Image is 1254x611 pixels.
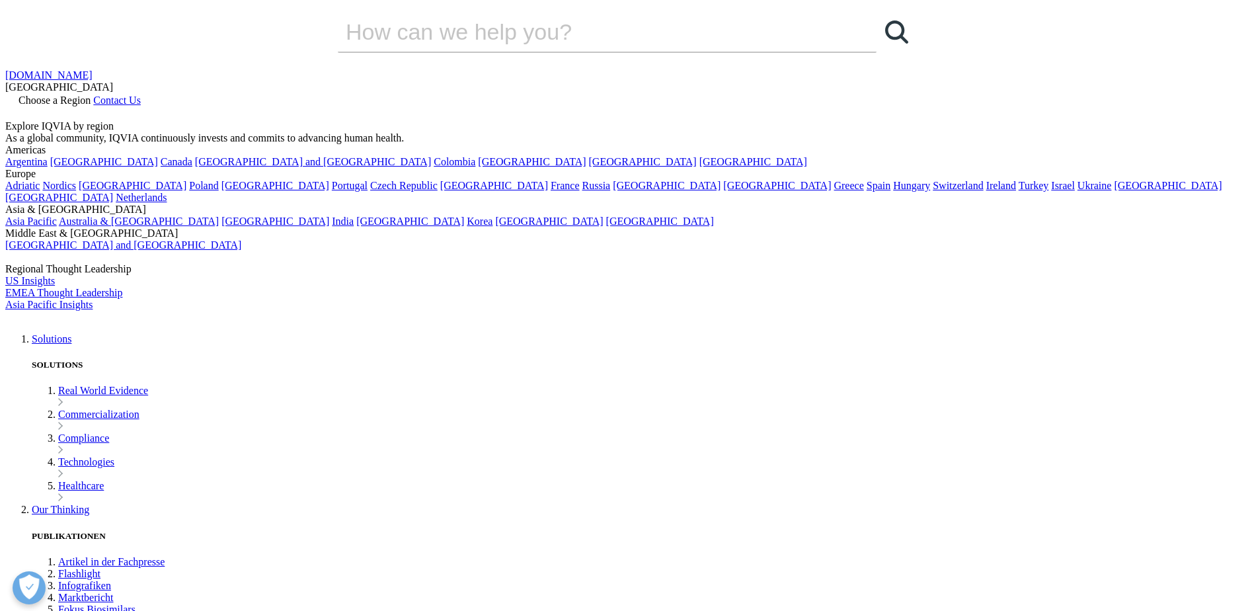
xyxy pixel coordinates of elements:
a: Spain [867,180,890,191]
a: [GEOGRAPHIC_DATA] [613,180,721,191]
span: Choose a Region [19,95,91,106]
a: Contact Us [93,95,141,106]
a: Portugal [332,180,368,191]
a: Czech Republic [370,180,438,191]
div: Regional Thought Leadership [5,263,1249,275]
a: Poland [189,180,218,191]
a: Commercialization [58,409,139,420]
a: [GEOGRAPHIC_DATA] [1114,180,1222,191]
a: Turkey [1019,180,1049,191]
a: [GEOGRAPHIC_DATA] and [GEOGRAPHIC_DATA] [5,239,241,251]
a: Flashlight [58,568,100,579]
a: Korea [467,216,492,227]
a: Artikel in der Fachpresse [58,556,165,567]
a: Adriatic [5,180,40,191]
a: Hungary [893,180,930,191]
a: India [332,216,354,227]
a: Our Thinking [32,504,89,515]
a: Ireland [986,180,1016,191]
a: Russia [582,180,611,191]
div: Asia & [GEOGRAPHIC_DATA] [5,204,1249,216]
a: France [551,180,580,191]
div: Americas [5,144,1249,156]
a: Canada [161,156,192,167]
a: Suchen [877,12,916,52]
a: Greece [834,180,863,191]
a: Healthcare [58,480,104,491]
a: Argentina [5,156,48,167]
div: As a global community, IQVIA continuously invests and commits to advancing human health. [5,132,1249,144]
a: Switzerland [933,180,983,191]
div: Europe [5,168,1249,180]
a: Technologies [58,456,114,468]
a: Nordics [42,180,76,191]
svg: Search [885,20,908,44]
a: [GEOGRAPHIC_DATA] [440,180,548,191]
a: [GEOGRAPHIC_DATA] [723,180,831,191]
a: [GEOGRAPHIC_DATA] [589,156,697,167]
a: Australia & [GEOGRAPHIC_DATA] [59,216,219,227]
a: Marktbericht [58,592,114,603]
a: Ukraine [1078,180,1112,191]
a: [GEOGRAPHIC_DATA] [50,156,158,167]
a: [GEOGRAPHIC_DATA] [606,216,714,227]
a: Real World Evidence [58,385,148,396]
a: [GEOGRAPHIC_DATA] [221,180,329,191]
a: Infografiken [58,580,111,591]
a: US Insights [5,275,55,286]
input: Suchen [338,12,839,52]
a: EMEA Thought Leadership [5,287,122,298]
a: Israel [1051,180,1075,191]
div: [GEOGRAPHIC_DATA] [5,81,1249,93]
a: [GEOGRAPHIC_DATA] [699,156,807,167]
a: Solutions [32,333,71,345]
a: [DOMAIN_NAME] [5,69,93,81]
a: [GEOGRAPHIC_DATA] [5,192,113,203]
a: Asia Pacific [5,216,57,227]
a: Asia Pacific Insights [5,299,93,310]
a: Netherlands [116,192,167,203]
a: [GEOGRAPHIC_DATA] [495,216,603,227]
div: Explore IQVIA by region [5,120,1249,132]
a: [GEOGRAPHIC_DATA] [79,180,186,191]
button: Präferenzen öffnen [13,571,46,604]
a: Compliance [58,432,109,444]
h5: SOLUTIONS [32,360,1249,370]
h5: PUBLIKATIONEN [32,531,1249,542]
a: [GEOGRAPHIC_DATA] [221,216,329,227]
a: [GEOGRAPHIC_DATA] [478,156,586,167]
a: [GEOGRAPHIC_DATA] [356,216,464,227]
a: [GEOGRAPHIC_DATA] and [GEOGRAPHIC_DATA] [195,156,431,167]
a: Colombia [434,156,475,167]
div: Middle East & [GEOGRAPHIC_DATA] [5,227,1249,239]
